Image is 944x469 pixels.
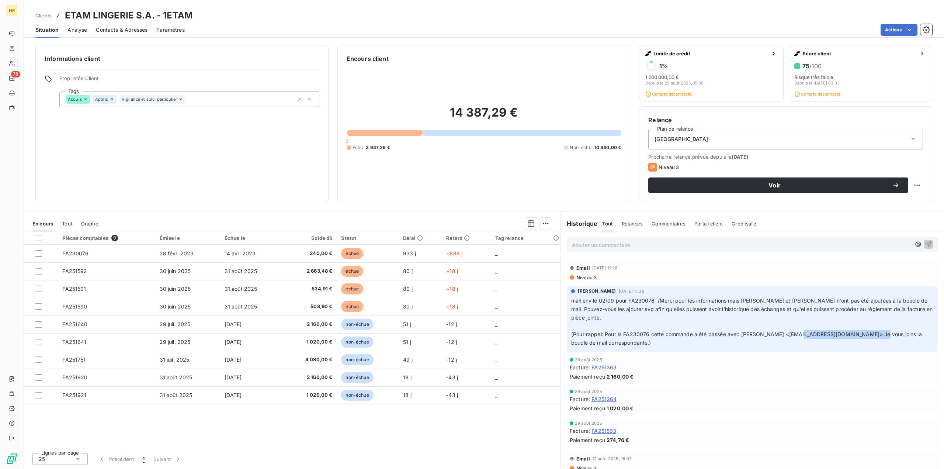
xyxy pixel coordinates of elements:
span: 51 j [403,339,411,345]
span: Limite de crédit [653,51,767,56]
button: Score client75/100Risque très faibleDepuis le [DATE] 03:33Compte déconnecté [788,45,932,102]
button: Limite de crédit1%1 200 000,00 €Depuis le 29 août 2025, 15:06Compte déconnecté [639,45,783,102]
span: _ [495,374,497,380]
span: 10 440,00 € [594,144,621,151]
span: [PERSON_NAME] [578,288,616,294]
span: 25 [39,455,45,463]
span: _ [495,250,497,256]
span: [DATE] 12:16 [592,266,618,270]
span: non-échue [341,390,373,401]
span: Tout [602,221,613,227]
span: 29 août 2025 [575,358,602,362]
div: Statut [341,235,394,241]
span: FA230076 [62,250,88,256]
span: 29 août 2025 [575,421,602,425]
span: FA251592 [62,268,87,274]
span: Email [576,456,590,462]
span: FA251751 [62,356,86,363]
div: Échue le [225,235,278,241]
span: En cours [32,221,53,227]
span: [DATE] [225,321,242,327]
span: 2 160,00 € [607,373,634,380]
span: Vigilance et suivi particulier [122,97,177,101]
span: 508,90 € [287,303,333,310]
span: 31 août 2025 [160,374,192,380]
span: FA251593 [591,427,616,435]
span: Creditsafe [732,221,756,227]
input: Ajouter une valeur [185,96,191,103]
span: 80 j [403,268,413,274]
span: Paiement reçu [570,436,605,444]
span: [DATE] [225,339,242,345]
span: 78 [11,71,20,77]
div: Pièces comptables [62,235,150,241]
span: _ [495,356,497,363]
span: 80 j [403,286,413,292]
span: Non-échu [570,144,591,151]
img: Logo LeanPay [6,453,18,465]
span: FA251641 [62,339,86,345]
span: 29 juil. 2025 [160,321,191,327]
span: Commentaires [652,221,686,227]
div: Retard [446,235,486,241]
h3: ETAM LINGERIE S.A. - 1ETAM [65,9,192,22]
span: Relances [622,221,643,227]
span: non-échue [341,372,373,383]
span: Facture : [570,395,590,403]
span: 0 [346,138,348,144]
iframe: Intercom live chat [919,444,937,462]
span: non-échue [341,319,373,330]
h6: Relance [648,115,923,124]
span: 30 juin 2025 [160,268,191,274]
span: 31 août 2025 [225,286,257,292]
button: Suivant [149,451,186,467]
span: Score client [802,51,916,56]
span: Facture : [570,363,590,371]
h6: Historique [561,219,598,228]
span: Graphe [81,221,98,227]
span: Niveau 3 [659,164,679,170]
span: -43 j [446,392,458,398]
span: 28 févr. 2023 [160,250,194,256]
span: Prochaine relance prévue depuis le [648,154,923,160]
span: 1 [143,455,145,463]
span: +888 j [446,250,462,256]
h6: Encours client [347,54,389,63]
span: +18 j [446,268,458,274]
span: Acquis [68,97,82,101]
span: FA251363 [591,363,617,371]
span: échue [341,283,363,294]
span: _ [495,286,497,292]
span: FA251640 [62,321,87,327]
span: [DATE] [225,374,242,380]
span: 933 j [403,250,416,256]
span: Facture : [570,427,590,435]
span: Paramètres [156,26,185,34]
span: Clients [35,13,52,18]
span: Depuis le 29 août 2025, 15:06 [645,81,704,85]
span: 1 020,00 € [287,338,333,346]
span: -12 j [446,356,457,363]
div: Délai [403,235,437,241]
span: [DATE] [225,392,242,398]
span: Apollo [95,97,108,101]
span: /100 [809,62,822,70]
span: FA251921 [62,392,86,398]
span: -12 j [446,321,457,327]
span: FA251920 [62,374,87,380]
span: 18 j [403,374,412,380]
span: échue [341,266,363,277]
span: 80 j [403,303,413,310]
span: échue [341,301,363,312]
span: _ [495,339,497,345]
span: 4 080,00 € [287,356,333,363]
span: Paiement reçu [570,404,605,412]
span: 2 160,00 € [287,374,333,381]
span: [DATE] [732,154,748,160]
span: Contacts & Adresses [96,26,147,34]
span: 18 j [403,392,412,398]
span: _ [495,303,497,310]
span: 49 j [403,356,413,363]
div: Solde dû [287,235,333,241]
span: Analyse [67,26,87,34]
